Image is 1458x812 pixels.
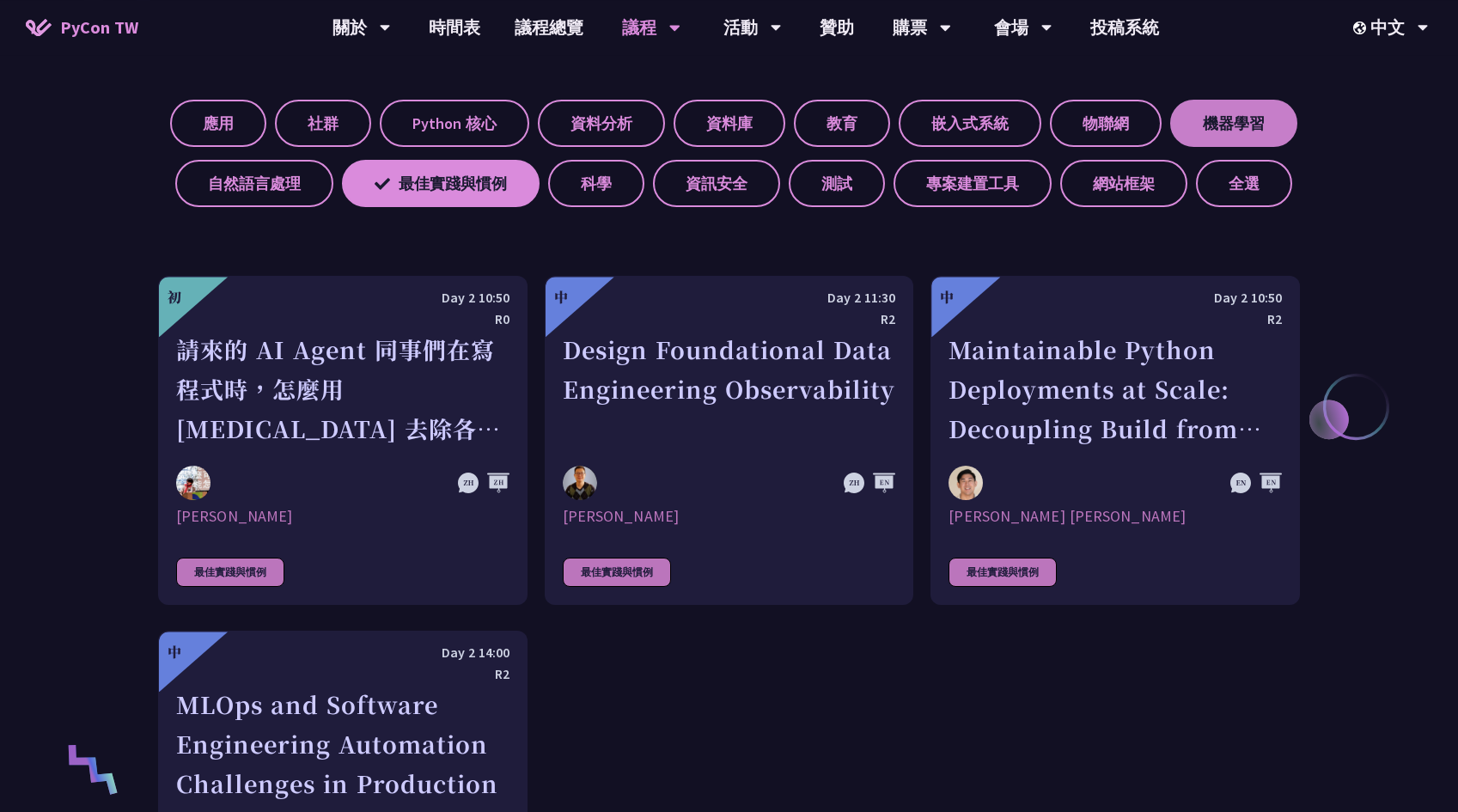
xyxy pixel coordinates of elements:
[1050,100,1162,147] label: 物聯網
[60,15,138,40] span: PyCon TW
[653,160,780,207] label: 資訊安全
[940,287,954,308] div: 中
[176,506,509,527] div: [PERSON_NAME]
[894,160,1052,207] label: 專案建置工具
[563,558,671,587] div: 最佳實踐與慣例
[176,642,509,663] div: Day 2 14:00
[554,287,568,308] div: 中
[538,100,665,147] label: 資料分析
[175,160,333,207] label: 自然語言處理
[899,100,1041,147] label: 嵌入式系統
[949,330,1282,449] div: Maintainable Python Deployments at Scale: Decoupling Build from Runtime
[176,287,509,308] div: Day 2 10:50
[794,100,890,147] label: 教育
[176,685,509,803] div: MLOps and Software Engineering Automation Challenges in Production
[949,506,1282,527] div: [PERSON_NAME] [PERSON_NAME]
[176,558,284,587] div: 最佳實踐與慣例
[1170,100,1297,147] label: 機器學習
[563,287,896,308] div: Day 2 11:30
[563,330,896,449] div: Design Foundational Data Engineering Observability
[342,160,540,207] label: 最佳實踐與慣例
[176,663,509,685] div: R2
[275,100,371,147] label: 社群
[1060,160,1187,207] label: 網站框架
[26,19,52,36] img: Home icon of PyCon TW 2025
[949,466,983,500] img: Justin Lee
[563,308,896,330] div: R2
[1353,21,1370,34] img: Locale Icon
[176,466,210,500] img: Keith Yang
[380,100,529,147] label: Python 核心
[170,100,266,147] label: 應用
[674,100,785,147] label: 資料庫
[1196,160,1292,207] label: 全選
[563,466,597,500] img: Shuhsi Lin
[9,6,156,49] a: PyCon TW
[949,558,1057,587] div: 最佳實踐與慣例
[930,276,1300,605] a: 中 Day 2 10:50 R2 Maintainable Python Deployments at Scale: Decoupling Build from Runtime Justin L...
[563,506,896,527] div: [PERSON_NAME]
[158,276,528,605] a: 初 Day 2 10:50 R0 請來的 AI Agent 同事們在寫程式時，怎麼用 [MEDICAL_DATA] 去除各種幻想與盲點 Keith Yang [PERSON_NAME] 最佳實踐與慣例
[168,287,181,308] div: 初
[176,308,509,330] div: R0
[545,276,914,605] a: 中 Day 2 11:30 R2 Design Foundational Data Engineering Observability Shuhsi Lin [PERSON_NAME] 最佳實踐與慣例
[548,160,644,207] label: 科學
[949,308,1282,330] div: R2
[176,330,509,449] div: 請來的 AI Agent 同事們在寫程式時，怎麼用 [MEDICAL_DATA] 去除各種幻想與盲點
[789,160,885,207] label: 測試
[949,287,1282,308] div: Day 2 10:50
[168,642,181,662] div: 中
